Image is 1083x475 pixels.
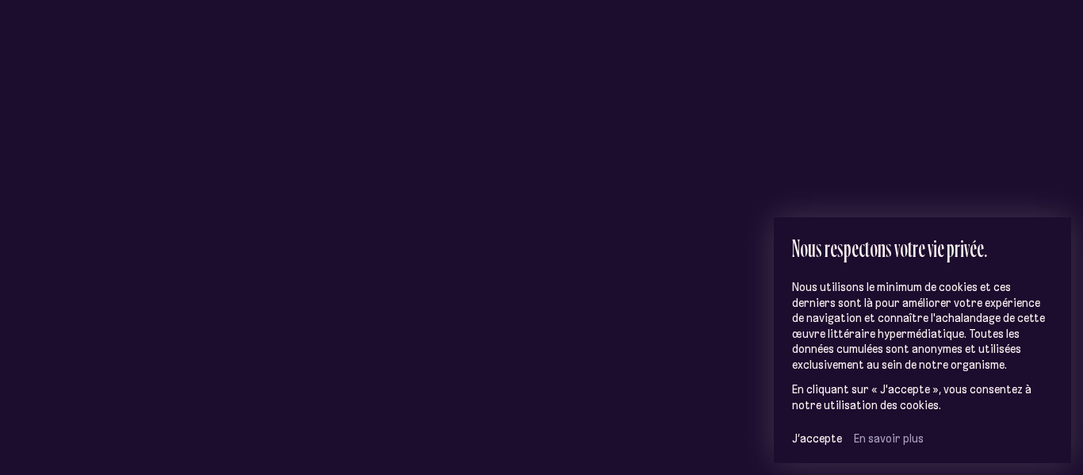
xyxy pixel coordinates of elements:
[854,431,924,446] a: En savoir plus
[792,382,1054,413] p: En cliquant sur « J'accepte », vous consentez à notre utilisation des cookies.
[792,431,842,446] button: J’accepte
[792,235,1054,261] h2: Nous respectons votre vie privée.
[792,280,1054,373] p: Nous utilisons le minimum de cookies et ces derniers sont là pour améliorer votre expérience de n...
